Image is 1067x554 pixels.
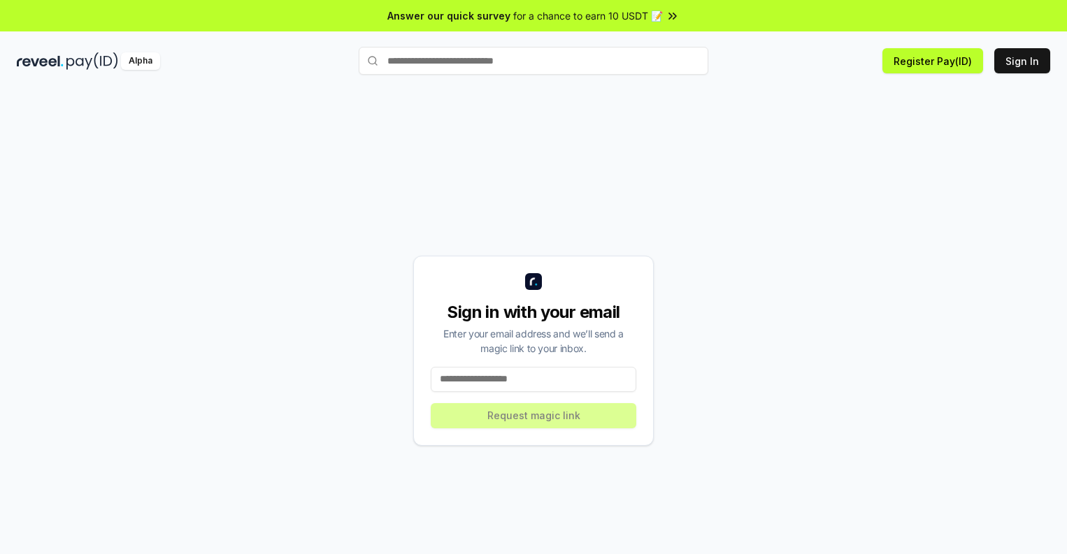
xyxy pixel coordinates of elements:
span: for a chance to earn 10 USDT 📝 [513,8,663,23]
span: Answer our quick survey [387,8,510,23]
img: reveel_dark [17,52,64,70]
div: Alpha [121,52,160,70]
img: logo_small [525,273,542,290]
img: pay_id [66,52,118,70]
div: Sign in with your email [431,301,636,323]
button: Register Pay(ID) [882,48,983,73]
div: Enter your email address and we’ll send a magic link to your inbox. [431,326,636,356]
button: Sign In [994,48,1050,73]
